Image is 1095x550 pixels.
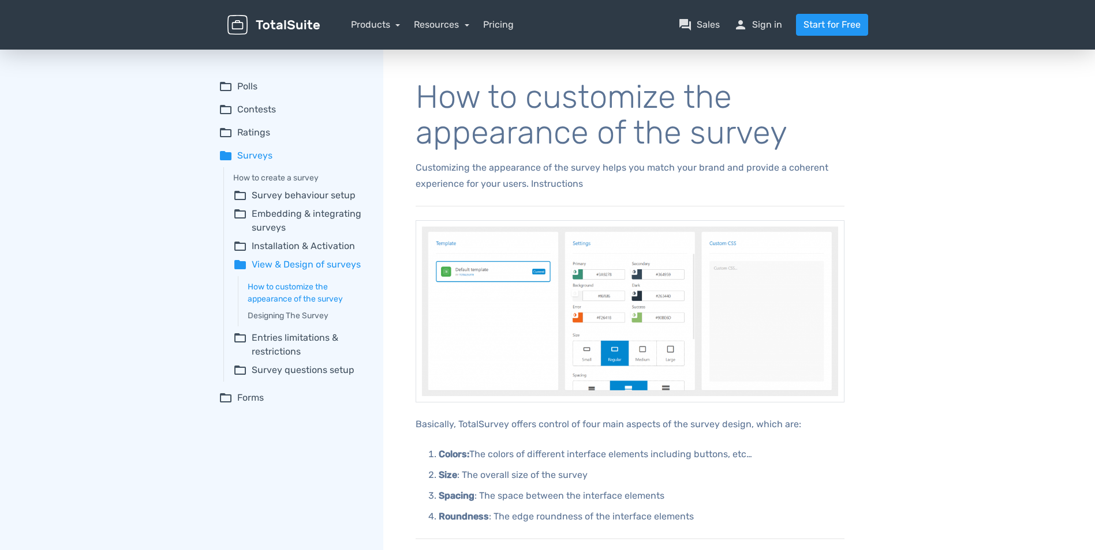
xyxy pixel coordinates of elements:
summary: folder_openRatings [219,126,367,140]
span: folder_open [233,207,247,235]
p: Customizing the appearance of the survey helps you match your brand and provide a coherent experi... [416,160,844,192]
img: TotalSuite for WordPress [227,15,320,35]
summary: folder_openEmbedding & integrating surveys [233,207,367,235]
summary: folder_openContests [219,103,367,116]
span: folder [219,149,233,163]
summary: folder_openEntries limitations & restrictions [233,331,367,359]
h1: How to customize the appearance of the survey [416,80,844,150]
span: folder_open [219,126,233,140]
p: : The overall size of the survey [439,467,844,483]
b: Size [439,469,457,480]
summary: folderView & Design of surveys [233,258,367,272]
p: Basically, TotalSurvey offers control of four main aspects of the survey design, which are: [416,416,844,432]
summary: folder_openSurvey questions setup [233,363,367,377]
span: folder_open [219,80,233,93]
b: Colors: [439,449,469,459]
span: question_answer [678,18,692,32]
summary: folder_openPolls [219,80,367,93]
summary: folderSurveys [219,149,367,163]
a: How to customize the appearance of the survey [248,281,367,305]
a: question_answerSales [678,18,720,32]
img: null [416,220,844,402]
span: folder_open [233,239,247,253]
a: How to create a survey [233,172,367,184]
summary: folder_openInstallation & Activation [233,239,367,253]
span: folder_open [219,391,233,405]
span: person [734,18,748,32]
a: personSign in [734,18,782,32]
span: folder_open [233,331,247,359]
summary: folder_openSurvey behaviour setup [233,189,367,202]
p: The colors of different interface elements including buttons, etc… [439,446,844,462]
a: Designing The Survey [248,310,367,322]
span: folder_open [233,189,247,202]
summary: folder_openForms [219,391,367,405]
p: : The edge roundness of the interface elements [439,508,844,525]
span: folder_open [233,363,247,377]
span: folder_open [219,103,233,116]
a: Products [351,19,401,30]
a: Pricing [483,18,514,32]
b: Spacing [439,490,474,501]
a: Start for Free [796,14,868,36]
p: : The space between the interface elements [439,488,844,504]
b: Roundness [439,511,489,522]
a: Resources [414,19,469,30]
span: folder [233,258,247,272]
